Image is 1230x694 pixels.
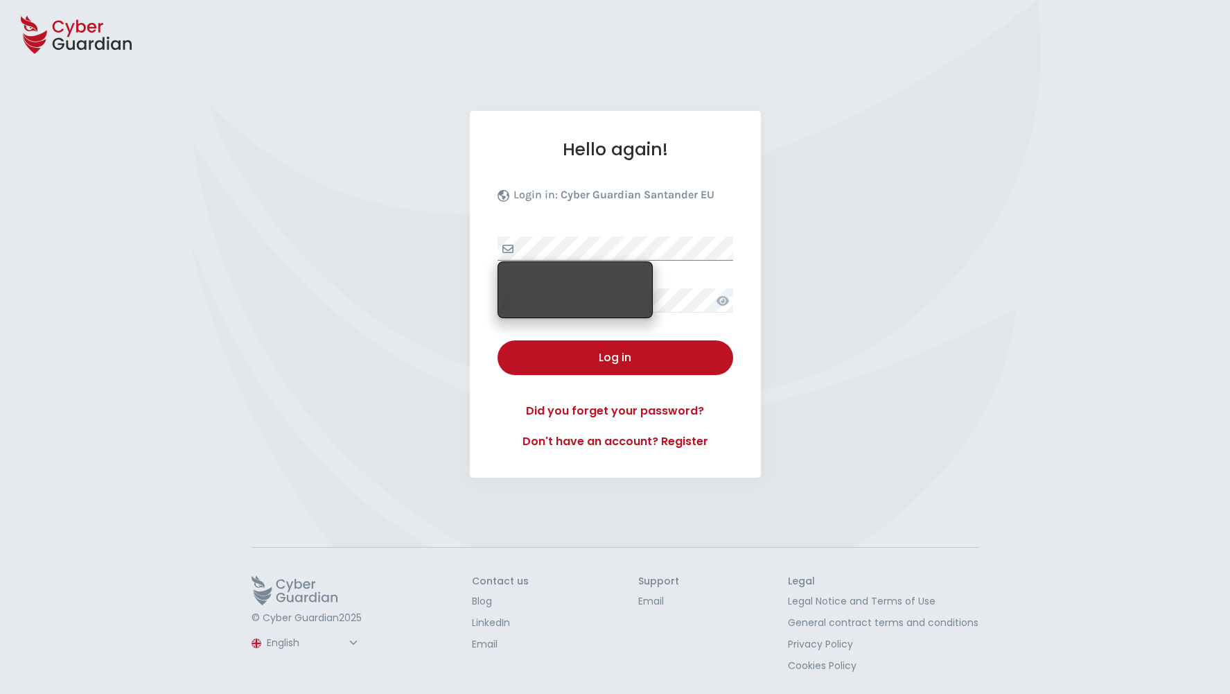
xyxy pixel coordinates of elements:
[252,612,363,625] p: © Cyber Guardian 2025
[788,575,978,588] h3: Legal
[252,639,261,648] img: region-logo
[498,340,733,375] button: Log in
[788,594,978,609] a: Legal Notice and Terms of Use
[498,139,733,160] h1: Hello again!
[638,594,679,609] a: Email
[788,659,978,673] a: Cookies Policy
[513,188,714,209] p: Login in:
[472,575,529,588] h3: Contact us
[472,594,529,609] a: Blog
[472,637,529,652] a: Email
[788,637,978,652] a: Privacy Policy
[508,349,723,366] div: Log in
[638,575,679,588] h3: Support
[788,616,978,630] a: General contract terms and conditions
[498,403,733,419] a: Did you forget your password?
[498,433,733,450] a: Don't have an account? Register
[561,188,714,201] b: Cyber Guardian Santander EU
[472,616,529,630] a: LinkedIn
